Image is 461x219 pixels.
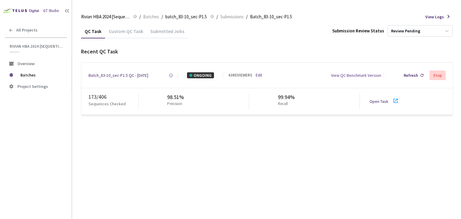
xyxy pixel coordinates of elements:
span: Batches [20,69,62,81]
div: 173 / 406 [89,93,138,101]
span: batch_83-10_sec-P1.5 [165,13,207,20]
div: Review Pending [391,28,420,34]
div: ONGOING [187,72,214,78]
span: Rivian HBA 2024 [Sequential] [81,13,130,20]
span: Rivian HBA 2024 [Sequential] [10,44,63,49]
li: / [216,13,218,20]
div: Recent QC Task [81,48,453,55]
li: / [161,13,163,20]
a: Batch_83-10_sec-P1.5 QC - [DATE] [89,72,148,78]
div: Stop [433,73,442,78]
p: Precision [167,101,182,107]
span: All Projects [16,28,38,33]
span: Batch_83-10_sec-P1.5 [250,13,292,20]
span: Overview [17,61,35,66]
span: Submissions [220,13,244,20]
li: / [139,13,141,20]
div: Refresh [404,72,418,78]
div: QC Task [81,28,105,38]
span: View Logs [425,14,444,20]
div: GT Studio [43,8,59,14]
div: Submission Review Status [332,28,384,34]
div: 63 REVIEWERS [228,73,252,78]
div: View QC Benchmark Version [331,72,381,78]
div: 99.94% [278,93,295,101]
div: 98.51% [167,93,185,101]
span: Batches [143,13,159,20]
a: Submissions [219,13,245,20]
a: Open Task [369,99,388,104]
li: / [246,13,248,20]
a: Batches [142,13,160,20]
p: Sequences Checked [89,101,126,107]
div: Custom QC Task [105,28,147,38]
p: Recall [278,101,292,107]
a: Edit [256,73,262,78]
span: Project Settings [17,84,48,89]
div: Submitted Jobs [147,28,188,38]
